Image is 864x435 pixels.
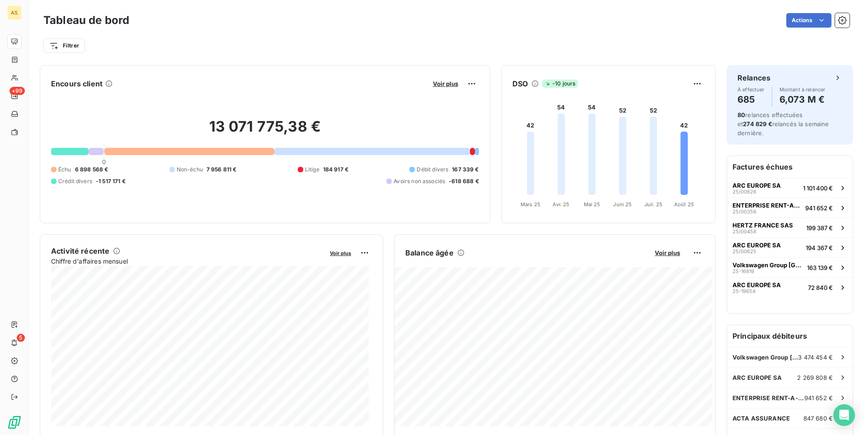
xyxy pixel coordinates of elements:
[7,89,21,103] a: +99
[737,111,829,137] span: relances effectuées et relancés la semaine dernière.
[512,78,528,89] h6: DSO
[806,244,833,251] span: 194 367 €
[797,374,833,381] span: 2 269 808 €
[542,80,578,88] span: -10 jours
[727,156,853,178] h6: Factures échues
[553,201,569,208] tspan: Avr. 25
[733,249,756,254] span: 25/00625
[521,201,540,208] tspan: Mars 25
[805,204,833,212] span: 941 652 €
[323,165,348,174] span: 184 917 €
[733,261,803,269] span: Volkswagen Group [GEOGRAPHIC_DATA]
[733,415,790,422] span: ACTA ASSURANCE
[7,415,22,430] img: Logo LeanPay
[7,5,22,20] div: AS
[17,334,25,342] span: 5
[733,229,756,234] span: 25/00458
[733,189,756,194] span: 25/00626
[733,281,781,288] span: ARC EUROPE SA
[644,201,662,208] tspan: Juil. 25
[733,202,802,209] span: ENTERPRISE RENT-A-CAR - CITER SA
[733,222,793,229] span: HERTZ FRANCE SAS
[779,87,826,92] span: Montant à relancer
[743,120,772,128] span: 274 829 €
[733,182,781,189] span: ARC EUROPE SA
[452,165,479,174] span: 167 339 €
[803,184,833,192] span: 1 101 400 €
[798,354,833,361] span: 3 474 454 €
[75,165,108,174] span: 6 898 568 €
[674,201,694,208] tspan: Août 25
[58,165,71,174] span: Échu
[394,177,445,185] span: Avoirs non associés
[177,165,203,174] span: Non-échu
[779,92,826,107] h4: 6,073 M €
[9,87,25,95] span: +99
[43,38,85,53] button: Filtrer
[430,80,461,88] button: Voir plus
[655,249,680,256] span: Voir plus
[807,264,833,271] span: 163 139 €
[733,394,804,402] span: ENTERPRISE RENT-A-CAR - CITER SA
[803,415,833,422] span: 847 680 €
[727,257,853,277] button: Volkswagen Group [GEOGRAPHIC_DATA]25-16819163 139 €
[58,177,92,185] span: Crédit divers
[804,394,833,402] span: 941 652 €
[727,217,853,237] button: HERTZ FRANCE SAS25/00458199 387 €
[786,13,831,28] button: Actions
[652,249,683,257] button: Voir plus
[727,277,853,297] button: ARC EUROPE SA25-1965472 840 €
[449,177,479,185] span: -618 688 €
[833,404,855,426] div: Open Intercom Messenger
[733,241,781,249] span: ARC EUROPE SA
[43,12,129,28] h3: Tableau de bord
[806,224,833,232] span: 199 387 €
[207,165,237,174] span: 7 956 811 €
[733,269,754,274] span: 25-16819
[330,250,351,256] span: Voir plus
[583,201,600,208] tspan: Mai 25
[733,374,782,381] span: ARC EUROPE SA
[51,246,109,256] h6: Activité récente
[417,165,448,174] span: Débit divers
[727,325,853,347] h6: Principaux débiteurs
[733,288,756,294] span: 25-19654
[737,92,765,107] h4: 685
[305,165,319,174] span: Litige
[737,111,745,118] span: 80
[405,247,454,258] h6: Balance âgée
[808,284,833,291] span: 72 840 €
[51,118,479,145] h2: 13 071 775,38 €
[102,158,106,165] span: 0
[733,354,798,361] span: Volkswagen Group [GEOGRAPHIC_DATA]
[51,78,103,89] h6: Encours client
[737,72,770,83] h6: Relances
[51,256,324,266] span: Chiffre d'affaires mensuel
[727,198,853,217] button: ENTERPRISE RENT-A-CAR - CITER SA25/00356941 652 €
[613,201,632,208] tspan: Juin 25
[733,209,756,214] span: 25/00356
[96,177,126,185] span: -1 517 171 €
[327,249,354,257] button: Voir plus
[727,178,853,198] button: ARC EUROPE SA25/006261 101 400 €
[433,80,458,87] span: Voir plus
[737,87,765,92] span: À effectuer
[727,237,853,257] button: ARC EUROPE SA25/00625194 367 €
